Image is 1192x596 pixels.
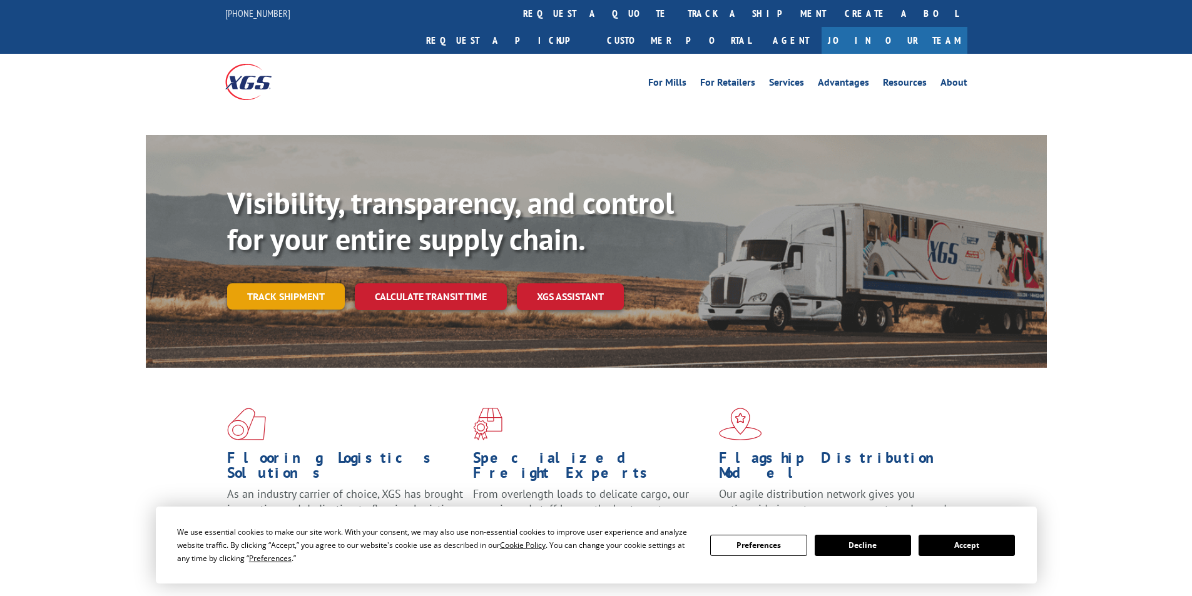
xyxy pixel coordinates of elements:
[883,78,927,91] a: Resources
[227,450,464,487] h1: Flooring Logistics Solutions
[710,535,807,556] button: Preferences
[769,78,804,91] a: Services
[760,27,822,54] a: Agent
[473,450,710,487] h1: Specialized Freight Experts
[517,283,624,310] a: XGS ASSISTANT
[719,450,955,487] h1: Flagship Distribution Model
[940,78,967,91] a: About
[919,535,1015,556] button: Accept
[822,27,967,54] a: Join Our Team
[473,408,502,440] img: xgs-icon-focused-on-flooring-red
[500,540,546,550] span: Cookie Policy
[818,78,869,91] a: Advantages
[156,507,1037,583] div: Cookie Consent Prompt
[417,27,598,54] a: Request a pickup
[177,525,695,565] div: We use essential cookies to make our site work. With your consent, we may also use non-essential ...
[473,487,710,542] p: From overlength loads to delicate cargo, our experienced staff knows the best way to move your fr...
[227,183,674,258] b: Visibility, transparency, and control for your entire supply chain.
[700,78,755,91] a: For Retailers
[719,487,949,516] span: Our agile distribution network gives you nationwide inventory management on demand.
[227,487,463,531] span: As an industry carrier of choice, XGS has brought innovation and dedication to flooring logistics...
[598,27,760,54] a: Customer Portal
[249,553,292,563] span: Preferences
[648,78,686,91] a: For Mills
[225,7,290,19] a: [PHONE_NUMBER]
[355,283,507,310] a: Calculate transit time
[815,535,911,556] button: Decline
[719,408,762,440] img: xgs-icon-flagship-distribution-model-red
[227,408,266,440] img: xgs-icon-total-supply-chain-intelligence-red
[227,283,345,310] a: Track shipment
